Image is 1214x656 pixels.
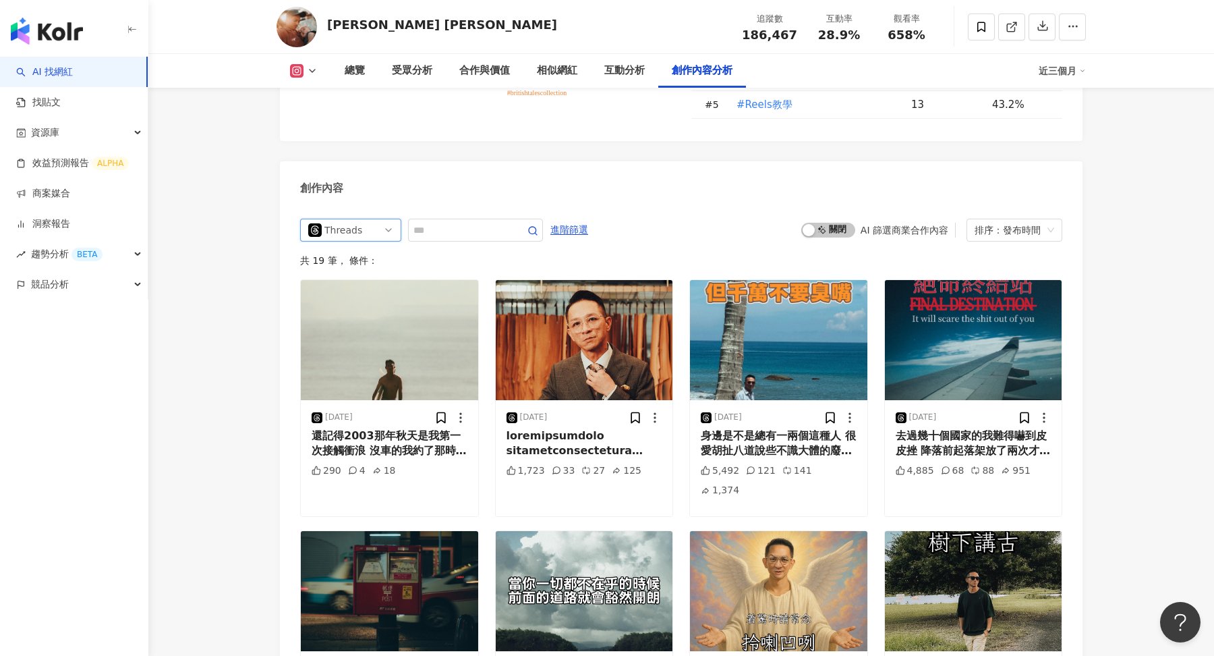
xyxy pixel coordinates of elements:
span: #Reels教學 [736,97,792,112]
td: #Reels教學 [725,91,900,119]
a: 商案媒合 [16,187,70,200]
span: 658% [888,28,925,42]
div: 觀看率 [881,12,932,26]
div: 身邊是不是總有一兩個這種人 很愛胡扯八道說些不識大體的廢話 既不幽默又不好笑這篇很適合傳給他們看 #靠邀 #台語教學 #英國腔講台語 #89文化 #台味十足 #台英混搭 #兄弟系台語 #反差感 ... [701,429,857,459]
div: [DATE] [909,412,937,423]
div: 排序：發布時間 [975,219,1042,241]
div: 141 [782,464,812,478]
div: 33 [552,464,575,478]
img: KOL Avatar [277,7,317,47]
img: post-image [690,280,867,400]
span: 28.9% [818,28,860,42]
img: post-image [496,280,673,400]
div: 1,374 [701,484,739,497]
div: 共 19 筆 ， 條件： [300,255,1062,266]
span: 進階篩選 [550,219,588,241]
span: rise [16,250,26,259]
span: 資源庫 [31,117,59,148]
img: post-image [301,531,478,651]
div: [DATE] [325,412,353,423]
a: searchAI 找網紅 [16,65,73,79]
div: 88 [971,464,994,478]
img: post-image [885,280,1062,400]
img: post-image [301,280,478,400]
div: # 5 [705,97,725,112]
tspan: #britishtalescollection [507,89,567,97]
iframe: Help Scout Beacon - Open [1160,602,1201,643]
img: post-image [496,531,673,651]
div: 相似網紅 [537,63,577,79]
div: 1,723 [507,464,545,478]
img: post-image [690,531,867,651]
div: 121 [746,464,776,478]
img: logo [11,18,83,45]
td: 43.2% [981,91,1062,119]
div: 18 [372,464,396,478]
span: 186,467 [742,28,797,42]
button: #Reels教學 [736,91,793,118]
div: 互動分析 [604,63,645,79]
div: 13 [911,97,981,112]
img: post-image [885,531,1062,651]
div: 43.2% [992,97,1049,112]
div: 去過幾十個國家的我難得嚇到皮皮挫 降落前起落架放了兩次才成功 還發出超巨大的響聲碰的一聲整個機翼都在晃 我真的差點以為回不來了 還以為是在拍空中浩劫咧✈️ #靠邀 #台語教學 #英國腔講台語 #... [896,429,1051,459]
span: 趨勢分析 [31,239,103,269]
div: 合作與價值 [459,63,510,79]
div: [DATE] [520,412,548,423]
div: 還記得2003那年秋天是我第一次接觸衝浪 沒車的我約了那時的女朋友一起搭火車到宜蘭大溪衝浪 什麼都不會的我只有跌跌撞撞的在浪花裡翻滾 什麼都沒玩到但是上岸後我跟她說「這個好好玩喔」 她微笑的幫我... [312,429,467,459]
div: [PERSON_NAME] [PERSON_NAME] [327,16,557,33]
div: 4,885 [896,464,934,478]
a: 洞察報告 [16,217,70,231]
div: Threads [324,219,368,241]
div: 5,492 [701,464,739,478]
div: 互動率 [813,12,865,26]
div: 951 [1001,464,1031,478]
div: AI 篩選商業合作內容 [861,225,948,236]
button: 進階篩選 [550,219,589,240]
div: 290 [312,464,341,478]
div: 創作內容分析 [672,63,732,79]
a: 找貼文 [16,96,61,109]
div: 追蹤數 [742,12,797,26]
a: 效益預測報告ALPHA [16,157,129,170]
div: BETA [71,248,103,261]
div: [DATE] [714,412,742,423]
div: 68 [941,464,964,478]
div: 近三個月 [1039,60,1086,82]
div: 總覽 [345,63,365,79]
span: 競品分析 [31,269,69,300]
div: 創作內容 [300,181,343,196]
div: loremipsumdolo sitametconsectetura elitseddoeiusmodte incididuntutlab etdoloremagnaaliqua enimadm... [507,429,662,459]
div: 27 [581,464,605,478]
div: 受眾分析 [392,63,432,79]
div: 4 [348,464,366,478]
div: 125 [612,464,641,478]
